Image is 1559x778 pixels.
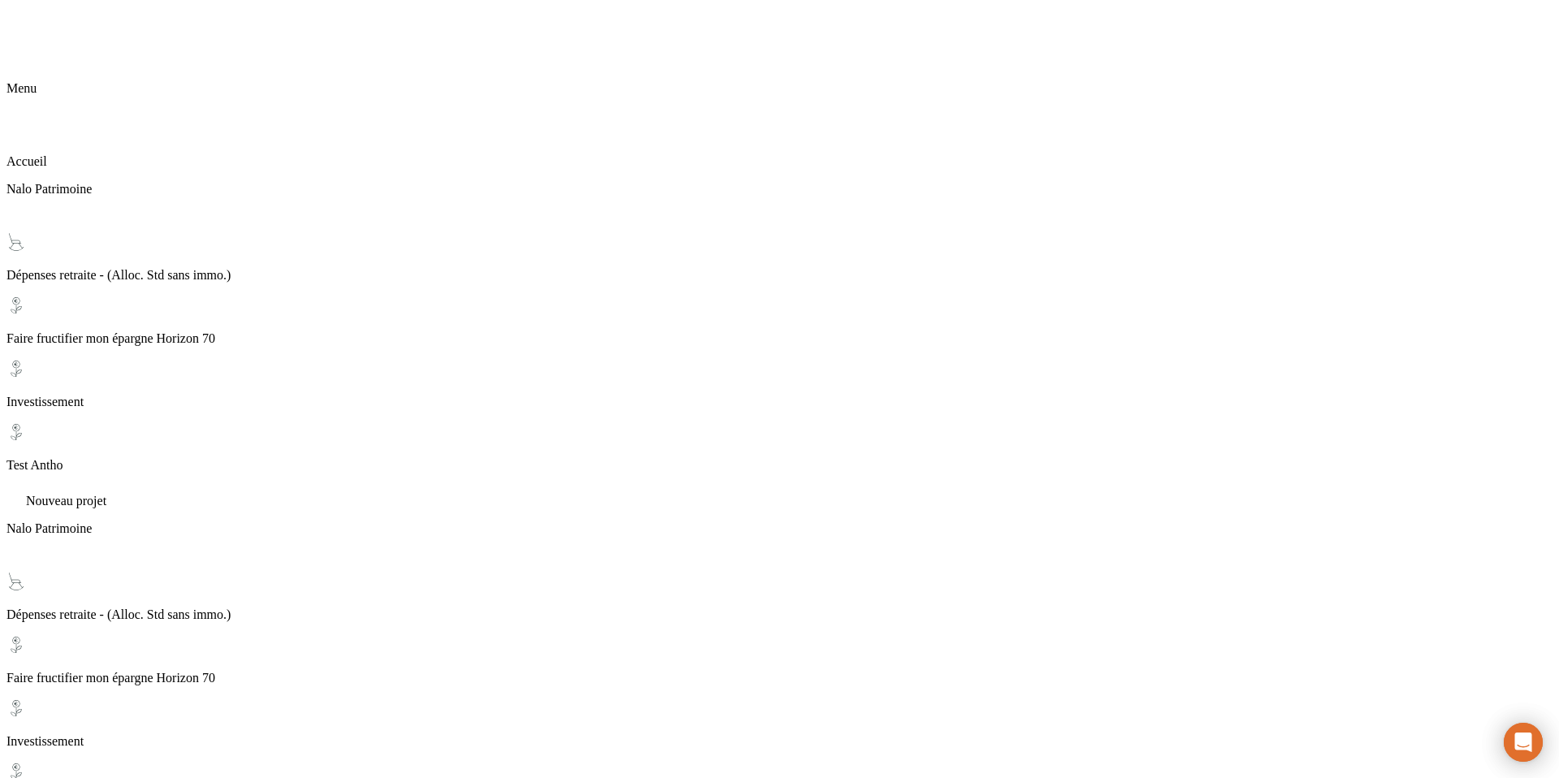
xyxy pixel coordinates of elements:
[6,119,1553,169] div: Accueil
[6,395,1553,409] p: Investissement
[6,422,1553,473] div: Test Antho
[6,81,37,95] span: Menu
[26,494,106,508] span: Nouveau projet
[6,698,1553,749] div: Investissement
[6,572,1553,622] div: Dépenses retraite - (Alloc. Std sans immo.)
[6,671,1553,685] p: Faire fructifier mon épargne Horizon 70
[6,458,1553,473] p: Test Antho
[6,182,1553,197] p: Nalo Patrimoine
[6,268,1553,283] p: Dépenses retraite - (Alloc. Std sans immo.)
[6,232,1553,283] div: Dépenses retraite - (Alloc. Std sans immo.)
[6,154,1553,169] p: Accueil
[6,486,1553,508] div: Nouveau projet
[6,607,1553,622] p: Dépenses retraite - (Alloc. Std sans immo.)
[6,734,1553,749] p: Investissement
[6,521,1553,536] p: Nalo Patrimoine
[1504,723,1543,762] div: Ouvrir le Messenger Intercom
[6,635,1553,685] div: Faire fructifier mon épargne Horizon 70
[6,331,1553,346] p: Faire fructifier mon épargne Horizon 70
[6,296,1553,346] div: Faire fructifier mon épargne Horizon 70
[6,359,1553,409] div: Investissement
